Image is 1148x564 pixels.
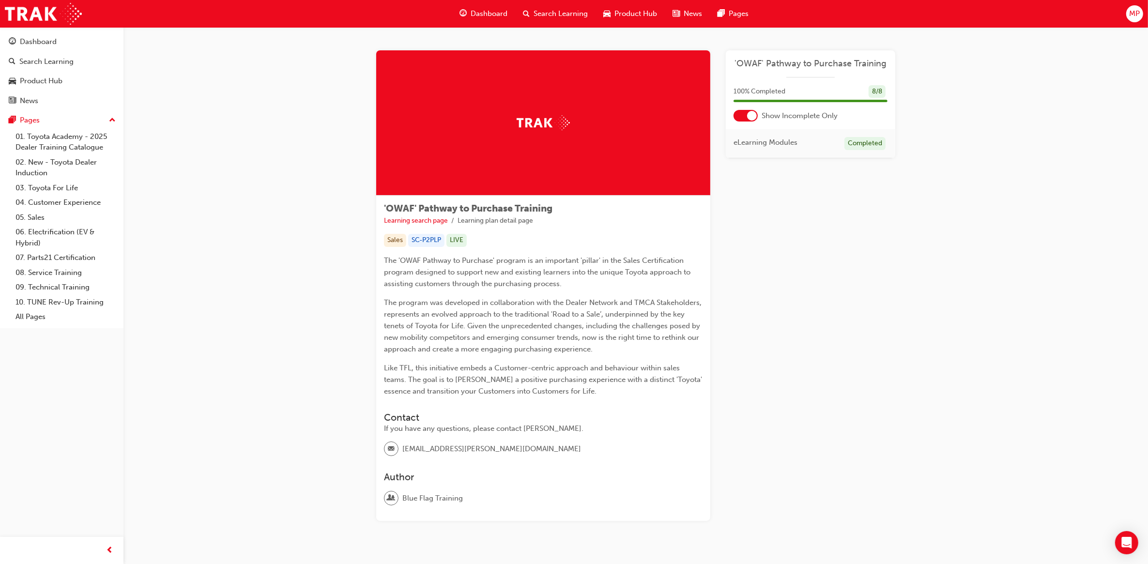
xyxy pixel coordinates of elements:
[4,33,120,51] a: Dashboard
[603,8,611,20] span: car-icon
[12,295,120,310] a: 10. TUNE Rev-Up Training
[734,86,785,97] span: 100 % Completed
[459,8,467,20] span: guage-icon
[458,215,533,227] li: Learning plan detail page
[869,85,886,98] div: 8 / 8
[4,53,120,71] a: Search Learning
[1129,8,1140,19] span: MP
[388,492,395,504] span: user-icon
[9,38,16,46] span: guage-icon
[710,4,756,24] a: pages-iconPages
[596,4,665,24] a: car-iconProduct Hub
[20,115,40,126] div: Pages
[471,8,507,19] span: Dashboard
[4,92,120,110] a: News
[762,110,838,122] span: Show Incomplete Only
[402,493,463,504] span: Blue Flag Training
[4,111,120,129] button: Pages
[384,256,692,288] span: The 'OWAF Pathway to Purchase' program is an important 'pillar' in the Sales Certification progra...
[452,4,515,24] a: guage-iconDashboard
[12,181,120,196] a: 03. Toyota For Life
[12,250,120,265] a: 07. Parts21 Certification
[9,77,16,86] span: car-icon
[384,472,703,483] h3: Author
[5,3,82,25] img: Trak
[12,155,120,181] a: 02. New - Toyota Dealer Induction
[20,36,57,47] div: Dashboard
[384,203,552,214] span: 'OWAF' Pathway to Purchase Training
[673,8,680,20] span: news-icon
[20,95,38,107] div: News
[12,225,120,250] a: 06. Electrification (EV & Hybrid)
[534,8,588,19] span: Search Learning
[12,210,120,225] a: 05. Sales
[446,234,467,247] div: LIVE
[19,56,74,67] div: Search Learning
[12,280,120,295] a: 09. Technical Training
[9,97,16,106] span: news-icon
[384,412,703,423] h3: Contact
[523,8,530,20] span: search-icon
[12,195,120,210] a: 04. Customer Experience
[734,137,797,148] span: eLearning Modules
[4,31,120,111] button: DashboardSearch LearningProduct HubNews
[1115,531,1138,554] div: Open Intercom Messenger
[384,234,406,247] div: Sales
[402,443,581,455] span: [EMAIL_ADDRESS][PERSON_NAME][DOMAIN_NAME]
[12,309,120,324] a: All Pages
[9,116,16,125] span: pages-icon
[9,58,15,66] span: search-icon
[734,58,888,69] a: 'OWAF' Pathway to Purchase Training
[12,129,120,155] a: 01. Toyota Academy - 2025 Dealer Training Catalogue
[408,234,444,247] div: SC-P2PLP
[388,443,395,456] span: email-icon
[384,216,448,225] a: Learning search page
[844,137,886,150] div: Completed
[107,545,114,557] span: prev-icon
[515,4,596,24] a: search-iconSearch Learning
[109,114,116,127] span: up-icon
[20,76,62,87] div: Product Hub
[384,298,704,353] span: The program was developed in collaboration with the Dealer Network and TMCA Stakeholders, represe...
[12,265,120,280] a: 08. Service Training
[684,8,702,19] span: News
[1126,5,1143,22] button: MP
[729,8,749,19] span: Pages
[517,115,570,130] img: Trak
[384,423,703,434] div: If you have any questions, please contact [PERSON_NAME].
[4,72,120,90] a: Product Hub
[384,364,704,396] span: Like TFL, this initiative embeds a Customer-centric approach and behaviour within sales teams. Th...
[614,8,657,19] span: Product Hub
[718,8,725,20] span: pages-icon
[665,4,710,24] a: news-iconNews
